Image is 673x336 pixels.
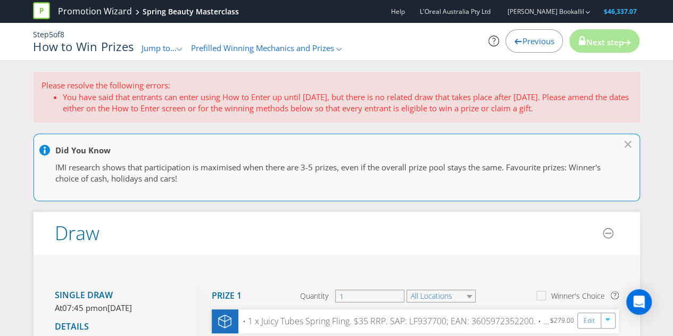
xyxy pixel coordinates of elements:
p: IMI research shows that participation is maximised when there are 3-5 prizes, even if the overall... [55,162,608,185]
a: Edit [584,315,595,327]
span: Previous [522,36,554,46]
a: [PERSON_NAME] Bookallil [496,7,584,16]
span: of [53,29,60,39]
span: Next step [586,37,623,47]
span: [DATE] [107,302,132,313]
span: Step [33,29,49,39]
span: on [98,302,107,313]
h2: Draw [55,223,99,244]
div: • 1 x Juicy Tubes Spring Fling. $35 RRP. SAP: LF937700; EAN: 3605972352200. • 1 x Juicy Treat Pin... [238,315,550,327]
h4: Prize 1 [212,291,242,301]
span: Jump to... [142,43,177,53]
h4: Details [55,322,180,332]
span: $46,337.07 [603,7,636,16]
span: Quantity [300,291,328,301]
div: Open Intercom Messenger [626,289,652,315]
h4: Single draw [55,291,180,300]
h1: How to Win Prizes [33,40,134,53]
span: At [55,302,62,313]
a: Help [390,7,404,16]
p: Please resolve the following errors: [41,80,632,91]
li: You have said that entrants can enter using How to Enter up until [DATE], but there is no related... [63,92,632,114]
span: L'Oreal Australia Pty Ltd [419,7,490,16]
div: $279.00 [550,315,577,328]
div: Spring Beauty Masterclass [143,6,239,17]
span: Prefilled Winning Mechanics and Prizes [191,43,334,53]
span: 8 [60,29,64,39]
span: 5 [49,29,53,39]
a: Promotion Wizard [58,5,132,18]
span: 07:45 pm [62,302,98,313]
div: Winner's Choice [551,291,605,301]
